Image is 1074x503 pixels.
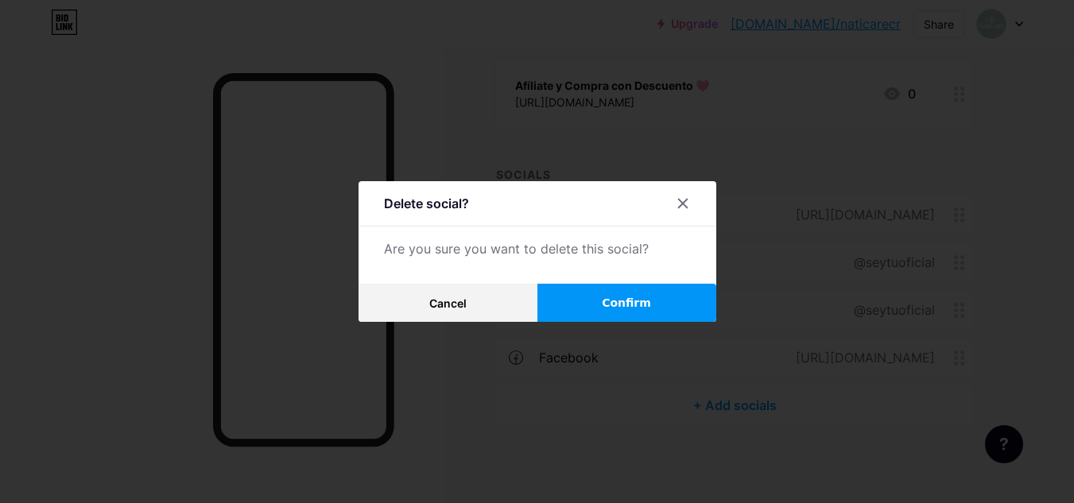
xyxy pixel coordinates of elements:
[359,284,537,322] button: Cancel
[429,296,467,310] span: Cancel
[384,239,691,258] div: Are you sure you want to delete this social?
[602,295,651,311] span: Confirm
[384,194,469,213] div: Delete social?
[537,284,716,322] button: Confirm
